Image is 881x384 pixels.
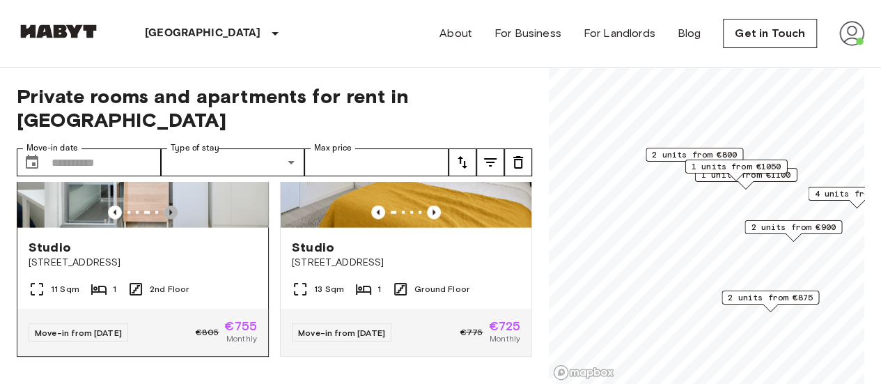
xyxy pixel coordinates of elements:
[226,332,257,345] span: Monthly
[108,206,122,220] button: Previous image
[646,148,743,169] div: Map marker
[17,24,100,38] img: Habyt
[504,148,532,176] button: tune
[113,283,116,295] span: 1
[35,328,122,338] span: Move-in from [DATE]
[692,160,781,173] span: 1 units from €1050
[29,256,257,270] span: [STREET_ADDRESS]
[150,283,189,295] span: 2nd Floor
[723,19,817,48] a: Get in Touch
[292,239,334,256] span: Studio
[171,142,219,154] label: Type of stay
[164,206,178,220] button: Previous image
[553,364,614,381] a: Mapbox logo
[292,256,520,270] span: [STREET_ADDRESS]
[314,142,352,154] label: Max price
[414,283,469,295] span: Ground Floor
[449,148,476,176] button: tune
[728,291,813,304] span: 2 units from €875
[476,148,504,176] button: tune
[29,239,71,256] span: Studio
[439,25,472,42] a: About
[652,148,737,161] span: 2 units from €800
[584,25,655,42] a: For Landlords
[280,60,532,357] a: Marketing picture of unit FR-18-010-002-001Previous imagePrevious imageStudio[STREET_ADDRESS]13 S...
[371,206,385,220] button: Previous image
[298,328,385,338] span: Move-in from [DATE]
[18,148,46,176] button: Choose date
[722,291,819,312] div: Map marker
[196,326,219,339] span: €805
[744,220,842,242] div: Map marker
[701,169,791,181] span: 1 units from €1100
[488,320,520,332] span: €725
[685,160,788,181] div: Map marker
[839,21,864,46] img: avatar
[494,25,561,42] a: For Business
[490,332,520,345] span: Monthly
[377,283,381,295] span: 1
[51,283,79,295] span: 11 Sqm
[314,283,344,295] span: 13 Sqm
[751,221,836,233] span: 2 units from €900
[26,142,78,154] label: Move-in date
[224,320,257,332] span: €755
[145,25,261,42] p: [GEOGRAPHIC_DATA]
[17,60,269,357] a: Previous imagePrevious imageStudio[STREET_ADDRESS]11 Sqm12nd FloorMove-in from [DATE]€805€755Monthly
[678,25,701,42] a: Blog
[460,326,483,339] span: €775
[17,84,532,132] span: Private rooms and apartments for rent in [GEOGRAPHIC_DATA]
[695,168,797,190] div: Map marker
[427,206,441,220] button: Previous image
